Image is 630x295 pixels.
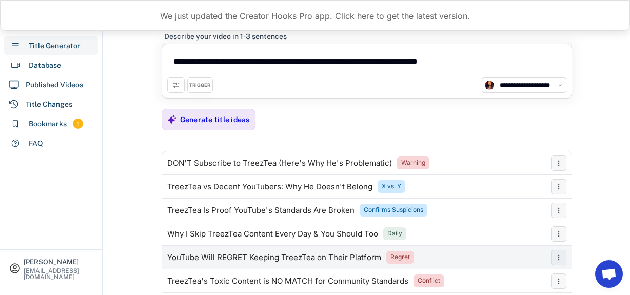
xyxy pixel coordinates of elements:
img: channels4_profile.jpg [485,81,494,90]
div: Why I Skip TreezTea Content Every Day & You Should Too [167,230,378,238]
div: Title Generator [29,41,81,51]
div: Published Videos [26,80,83,90]
div: Describe your video in 1-3 sentences [164,32,287,41]
div: 1 [73,120,83,128]
div: [PERSON_NAME] [24,259,93,265]
div: Conflict [418,277,440,285]
div: [EMAIL_ADDRESS][DOMAIN_NAME] [24,268,93,280]
div: Daily [387,229,402,238]
div: Title Changes [26,99,72,110]
div: Database [29,60,61,71]
div: TreezTea vs Decent YouTubers: Why He Doesn't Belong [167,183,372,191]
div: DON'T Subscribe to TreezTea (Here's Why He's Problematic) [167,159,392,167]
div: TreezTea Is Proof YouTube's Standards Are Broken [167,206,355,214]
div: Warning [401,159,425,167]
div: TreezTea's Toxic Content is NO MATCH for Community Standards [167,277,408,285]
div: YouTube Will REGRET Keeping TreezTea on Their Platform [167,253,381,262]
div: Bookmarks [29,119,67,129]
div: TRIGGER [189,82,210,89]
div: X vs. Y [382,182,401,191]
a: Ouvrir le chat [595,260,623,288]
div: Regret [390,253,410,262]
div: FAQ [29,138,43,149]
div: Confirms Suspicions [364,206,423,214]
div: Generate title ideas [180,115,250,124]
